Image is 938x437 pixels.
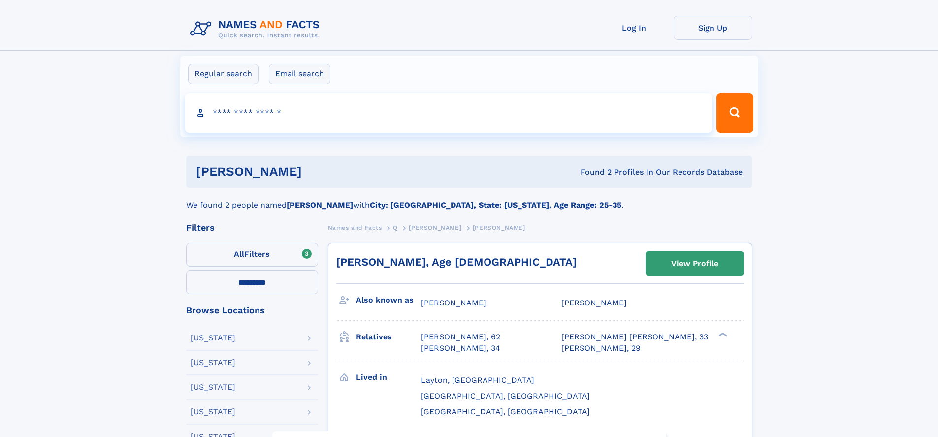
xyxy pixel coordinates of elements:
[393,221,398,234] a: Q
[185,93,712,133] input: search input
[716,332,728,338] div: ❯
[421,298,486,307] span: [PERSON_NAME]
[421,343,500,354] a: [PERSON_NAME], 34
[356,292,421,308] h3: Also known as
[441,167,743,178] div: Found 2 Profiles In Our Records Database
[186,243,318,267] label: Filters
[646,252,744,275] a: View Profile
[186,223,318,232] div: Filters
[595,16,674,40] a: Log In
[561,332,708,342] a: [PERSON_NAME] [PERSON_NAME], 33
[421,391,590,401] span: [GEOGRAPHIC_DATA], [GEOGRAPHIC_DATA]
[421,375,534,385] span: Layton, [GEOGRAPHIC_DATA]
[191,383,235,391] div: [US_STATE]
[561,298,627,307] span: [PERSON_NAME]
[393,224,398,231] span: Q
[269,64,330,84] label: Email search
[421,407,590,416] span: [GEOGRAPHIC_DATA], [GEOGRAPHIC_DATA]
[473,224,525,231] span: [PERSON_NAME]
[191,359,235,367] div: [US_STATE]
[186,306,318,315] div: Browse Locations
[186,188,752,211] div: We found 2 people named with .
[674,16,752,40] a: Sign Up
[234,249,244,259] span: All
[356,369,421,386] h3: Lived in
[716,93,753,133] button: Search Button
[188,64,259,84] label: Regular search
[336,256,577,268] a: [PERSON_NAME], Age [DEMOGRAPHIC_DATA]
[409,224,461,231] span: [PERSON_NAME]
[328,221,382,234] a: Names and Facts
[191,408,235,416] div: [US_STATE]
[370,201,621,210] b: City: [GEOGRAPHIC_DATA], State: [US_STATE], Age Range: 25-35
[671,252,718,275] div: View Profile
[287,201,353,210] b: [PERSON_NAME]
[186,16,328,42] img: Logo Names and Facts
[356,329,421,345] h3: Relatives
[561,343,641,354] a: [PERSON_NAME], 29
[421,332,500,342] a: [PERSON_NAME], 62
[191,334,235,342] div: [US_STATE]
[409,221,461,234] a: [PERSON_NAME]
[196,166,441,178] h1: [PERSON_NAME]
